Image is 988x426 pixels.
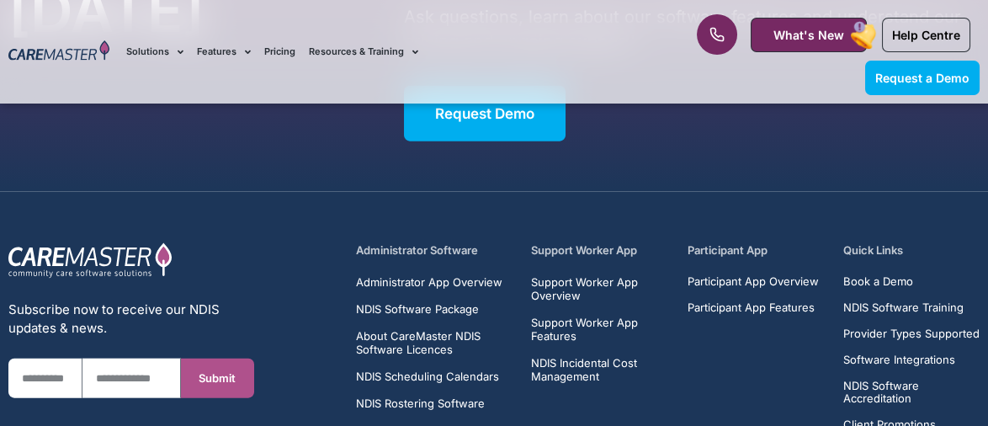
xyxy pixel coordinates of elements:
[843,354,980,366] a: Software Integrations
[404,86,566,141] a: Request Demo
[688,301,819,314] a: Participant App Features
[197,24,251,80] a: Features
[882,18,970,52] a: Help Centre
[8,359,254,415] form: New Form
[126,24,630,80] nav: Menu
[773,28,844,42] span: What's New
[181,359,255,398] button: Submit
[843,301,980,314] a: NDIS Software Training
[843,327,980,340] a: Provider Types Supported
[843,380,980,405] a: NDIS Software Accreditation
[356,397,512,410] a: NDIS Rostering Software
[843,275,913,288] span: Book a Demo
[356,329,512,356] a: About CareMaster NDIS Software Licences
[356,275,502,289] span: Administrator App Overview
[531,275,667,302] a: Support Worker App Overview
[356,302,512,316] a: NDIS Software Package
[126,24,183,80] a: Solutions
[875,71,969,85] span: Request a Demo
[264,24,295,80] a: Pricing
[309,24,418,80] a: Resources & Training
[688,301,815,314] span: Participant App Features
[751,18,867,52] a: What's New
[8,40,109,63] img: CareMaster Logo
[356,242,512,258] h5: Administrator Software
[356,275,512,289] a: Administrator App Overview
[892,28,960,42] span: Help Centre
[531,242,667,258] h5: Support Worker App
[688,242,824,258] h5: Participant App
[531,316,667,343] a: Support Worker App Features
[356,370,512,383] a: NDIS Scheduling Calendars
[531,356,667,383] a: NDIS Incidental Cost Management
[843,242,980,258] h5: Quick Links
[8,242,173,280] img: CareMaster Logo Part
[356,302,479,316] span: NDIS Software Package
[843,301,964,314] span: NDIS Software Training
[356,397,485,410] span: NDIS Rostering Software
[843,275,980,288] a: Book a Demo
[435,105,534,122] span: Request Demo
[356,370,499,383] span: NDIS Scheduling Calendars
[688,275,819,288] a: Participant App Overview
[865,61,980,95] a: Request a Demo
[199,372,236,385] span: Submit
[843,354,955,366] span: Software Integrations
[8,301,254,338] div: Subscribe now to receive our NDIS updates & news.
